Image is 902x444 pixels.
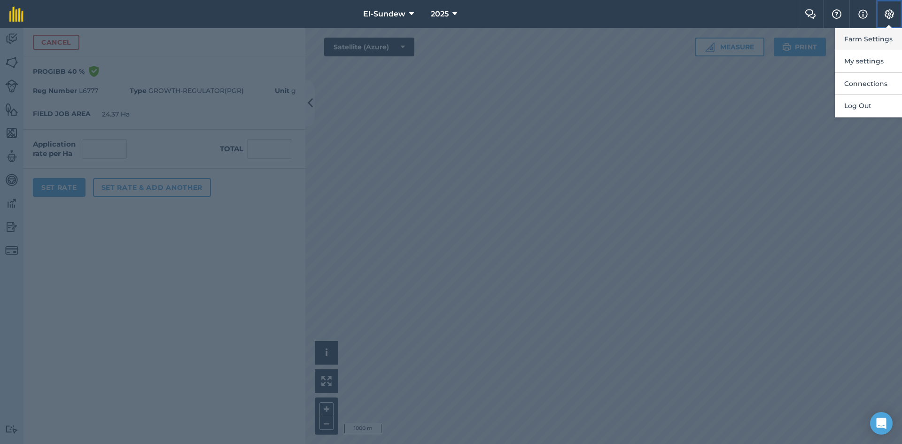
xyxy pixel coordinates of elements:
span: El-Sundew [363,8,405,20]
img: Two speech bubbles overlapping with the left bubble in the forefront [805,9,816,19]
button: My settings [835,50,902,72]
button: Log Out [835,95,902,117]
img: svg+xml;base64,PHN2ZyB4bWxucz0iaHR0cDovL3d3dy53My5vcmcvMjAwMC9zdmciIHdpZHRoPSIxNyIgaGVpZ2h0PSIxNy... [858,8,868,20]
img: fieldmargin Logo [9,7,23,22]
img: A cog icon [884,9,895,19]
button: Connections [835,73,902,95]
button: Farm Settings [835,28,902,50]
div: Open Intercom Messenger [870,412,893,435]
span: 2025 [431,8,449,20]
img: A question mark icon [831,9,842,19]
